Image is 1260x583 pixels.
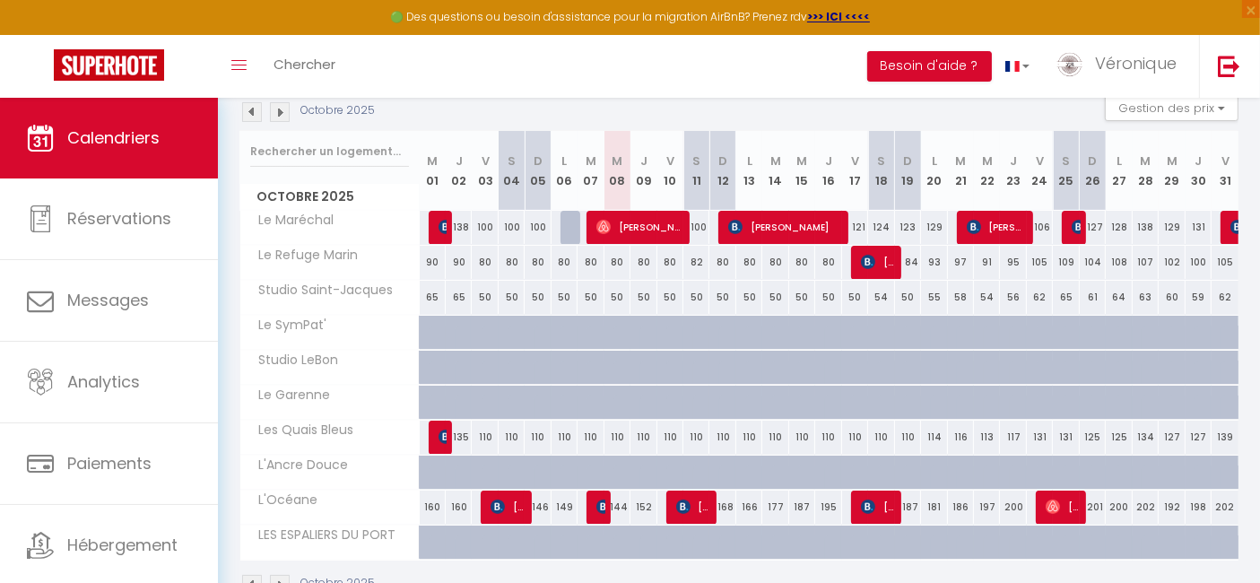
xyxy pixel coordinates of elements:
[1212,421,1238,454] div: 139
[446,131,472,211] th: 02
[1221,152,1230,170] abbr: V
[1027,246,1053,279] div: 105
[472,246,498,279] div: 80
[851,152,859,170] abbr: V
[789,491,815,524] div: 187
[955,152,966,170] abbr: M
[1133,246,1159,279] div: 107
[243,526,401,545] span: LES ESPALIERS DU PORT
[604,421,630,454] div: 110
[1056,51,1083,77] img: ...
[842,211,868,244] div: 121
[300,102,375,119] p: Octobre 2025
[1195,152,1202,170] abbr: J
[868,131,894,211] th: 18
[1053,131,1079,211] th: 25
[1080,491,1106,524] div: 201
[657,281,683,314] div: 50
[243,281,398,300] span: Studio Saint-Jacques
[630,491,656,524] div: 152
[243,211,339,231] span: Le Maréchal
[683,211,709,244] div: 100
[1106,421,1132,454] div: 125
[789,281,815,314] div: 50
[472,211,498,244] div: 100
[921,281,947,314] div: 55
[1106,131,1132,211] th: 27
[815,131,841,211] th: 16
[1036,152,1044,170] abbr: V
[683,421,709,454] div: 110
[561,152,567,170] abbr: L
[1027,281,1053,314] div: 62
[1000,491,1026,524] div: 200
[1105,94,1238,121] button: Gestion des prix
[692,152,700,170] abbr: S
[921,421,947,454] div: 114
[1046,490,1081,524] span: [PERSON_NAME]
[1212,491,1238,524] div: 202
[1063,152,1071,170] abbr: S
[842,131,868,211] th: 17
[921,246,947,279] div: 93
[243,491,323,510] span: L'Océane
[1000,246,1026,279] div: 95
[552,281,578,314] div: 50
[243,316,332,335] span: Le SymPat'
[762,246,788,279] div: 80
[67,289,149,311] span: Messages
[1072,210,1081,244] span: [PERSON_NAME]
[1159,131,1185,211] th: 29
[578,421,604,454] div: 110
[967,210,1028,244] span: [PERSON_NAME]
[604,131,630,211] th: 08
[895,131,921,211] th: 19
[508,152,516,170] abbr: S
[446,281,472,314] div: 65
[1106,281,1132,314] div: 64
[534,152,543,170] abbr: D
[736,421,762,454] div: 110
[578,246,604,279] div: 80
[825,152,832,170] abbr: J
[815,281,841,314] div: 50
[736,281,762,314] div: 50
[666,152,674,170] abbr: V
[932,152,937,170] abbr: L
[747,152,752,170] abbr: L
[676,490,711,524] span: [PERSON_NAME]
[1010,152,1017,170] abbr: J
[709,131,735,211] th: 12
[807,9,870,24] a: >>> ICI <<<<
[709,246,735,279] div: 80
[1106,491,1132,524] div: 200
[1053,246,1079,279] div: 109
[439,210,448,244] span: [PERSON_NAME]
[1159,421,1185,454] div: 127
[472,281,498,314] div: 50
[842,421,868,454] div: 110
[789,421,815,454] div: 110
[868,421,894,454] div: 110
[427,152,438,170] abbr: M
[596,210,683,244] span: [PERSON_NAME]
[974,421,1000,454] div: 113
[1186,491,1212,524] div: 198
[974,246,1000,279] div: 91
[948,421,974,454] div: 116
[456,152,463,170] abbr: J
[1186,421,1212,454] div: 127
[1212,246,1238,279] div: 105
[1133,211,1159,244] div: 138
[861,245,896,279] span: [PERSON_NAME]
[948,246,974,279] div: 97
[1080,421,1106,454] div: 125
[1133,281,1159,314] div: 63
[842,281,868,314] div: 50
[974,281,1000,314] div: 54
[604,246,630,279] div: 80
[67,534,178,556] span: Hébergement
[736,491,762,524] div: 166
[762,491,788,524] div: 177
[921,211,947,244] div: 129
